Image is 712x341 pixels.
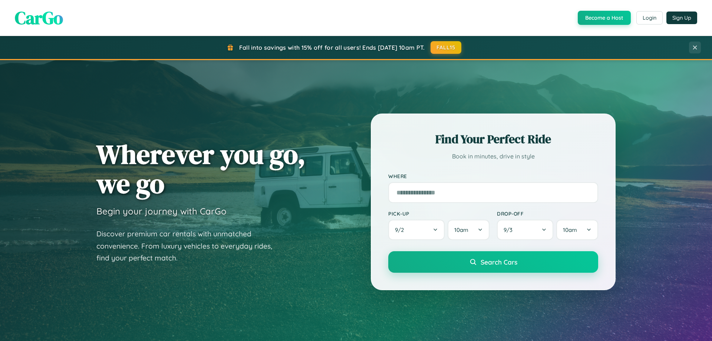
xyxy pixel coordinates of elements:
[96,206,227,217] h3: Begin your journey with CarGo
[395,226,408,233] span: 9 / 2
[497,210,598,217] label: Drop-off
[578,11,631,25] button: Become a Host
[388,173,598,179] label: Where
[636,11,663,24] button: Login
[504,226,516,233] span: 9 / 3
[388,251,598,273] button: Search Cars
[388,151,598,162] p: Book in minutes, drive in style
[388,210,489,217] label: Pick-up
[388,131,598,147] h2: Find Your Perfect Ride
[239,44,425,51] span: Fall into savings with 15% off for all users! Ends [DATE] 10am PT.
[666,12,697,24] button: Sign Up
[431,41,462,54] button: FALL15
[15,6,63,30] span: CarGo
[388,220,445,240] button: 9/2
[454,226,468,233] span: 10am
[497,220,553,240] button: 9/3
[556,220,598,240] button: 10am
[563,226,577,233] span: 10am
[96,228,282,264] p: Discover premium car rentals with unmatched convenience. From luxury vehicles to everyday rides, ...
[448,220,489,240] button: 10am
[481,258,517,266] span: Search Cars
[96,140,306,198] h1: Wherever you go, we go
